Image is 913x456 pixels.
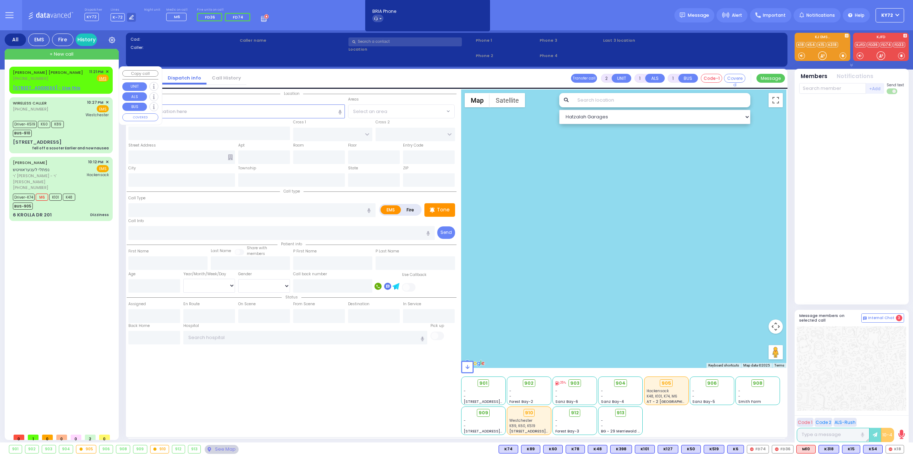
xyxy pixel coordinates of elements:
[240,37,346,43] label: Caller name
[769,345,783,359] button: Drag Pegman onto the map to open Street View
[616,380,626,387] span: 904
[13,194,35,201] span: Driver-K74
[732,12,742,19] span: Alert
[680,12,685,18] img: message.svg
[172,445,185,453] div: 912
[464,429,531,434] span: [STREET_ADDRESS][PERSON_NAME]
[205,14,215,20] span: FD36
[128,104,345,118] input: Search location here
[401,205,420,214] label: Fire
[353,108,387,115] span: Select an area
[681,445,701,454] div: BLS
[707,380,717,387] span: 906
[85,435,96,440] span: 2
[555,388,557,394] span: -
[863,445,883,454] div: K54
[645,74,665,83] button: ALS
[476,37,537,43] span: Phone 1
[573,93,751,107] input: Search location
[818,445,839,454] div: BLS
[99,76,107,81] u: EMS
[49,194,62,201] span: K101
[738,399,761,404] span: Smith Farm
[42,445,56,453] div: 903
[509,394,511,399] span: -
[99,435,110,440] span: 0
[128,301,146,307] label: Assigned
[128,218,144,224] label: Call Info
[570,380,580,387] span: 903
[372,8,396,15] span: BRIA Phone
[88,159,103,165] span: 10:12 PM
[863,445,883,454] div: BLS
[681,445,701,454] div: K50
[880,42,892,47] a: FD74
[688,12,709,19] span: Message
[796,42,805,47] a: K18
[833,418,857,427] button: ALS-Rush
[571,74,597,83] button: Transfer call
[509,429,577,434] span: [STREET_ADDRESS][PERSON_NAME]
[128,271,136,277] label: Age
[32,145,109,151] div: fell off a scooter Earlier and now nausea
[566,445,585,454] div: BLS
[893,42,905,47] a: FD33
[13,85,80,91] u: [STREET_ADDRESS] - Use this
[499,445,518,454] div: K74
[13,203,33,210] span: BUS-905
[704,445,724,454] div: K519
[13,106,48,112] span: [PHONE_NUMBER]
[842,445,860,454] div: K15
[13,211,52,219] div: 6 KROLLA DR 201
[867,42,879,47] a: FD36
[131,45,237,51] label: Caller:
[881,12,893,19] span: KY72
[111,8,136,12] label: Lines
[588,445,607,454] div: BLS
[36,194,48,201] span: M6
[151,445,169,453] div: 910
[280,91,303,96] span: Location
[571,409,579,416] span: 912
[403,143,423,148] label: Entry Code
[63,194,75,201] span: K48
[775,447,779,451] img: red-radio-icon.svg
[106,99,109,106] span: ✕
[540,53,601,59] span: Phone 4
[692,394,694,399] span: -
[197,8,253,12] label: Fire units on call
[76,445,96,453] div: 905
[647,399,699,404] span: AT - 2 [GEOGRAPHIC_DATA]
[86,112,109,118] span: Westchester
[13,160,47,165] a: [PERSON_NAME]
[490,93,525,107] button: Show satellite imagery
[85,8,102,12] label: Dispatcher
[658,445,678,454] div: BLS
[293,301,315,307] label: From Scene
[13,185,48,190] span: [PHONE_NUMBER]
[293,143,304,148] label: Room
[56,435,67,440] span: 0
[801,72,827,81] button: Members
[797,418,813,427] button: Code 1
[100,445,113,453] div: 906
[476,53,537,59] span: Phone 2
[464,394,466,399] span: -
[87,172,109,178] span: Hackensack
[71,435,81,440] span: 0
[855,42,866,47] a: KJFD
[799,313,861,323] h5: Message members on selected call
[122,70,158,77] button: Copy call
[806,12,835,19] span: Notifications
[122,82,147,91] button: UNIT
[87,100,103,105] span: 10:27 PM
[238,143,245,148] label: Apt
[479,380,488,387] span: 901
[14,435,24,440] span: 0
[769,93,783,107] button: Toggle fullscreen view
[13,70,83,75] a: [PERSON_NAME] [PERSON_NAME]
[463,359,486,368] img: Google
[128,323,150,329] label: Back Home
[795,35,850,40] label: KJ EMS...
[756,74,785,83] button: Message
